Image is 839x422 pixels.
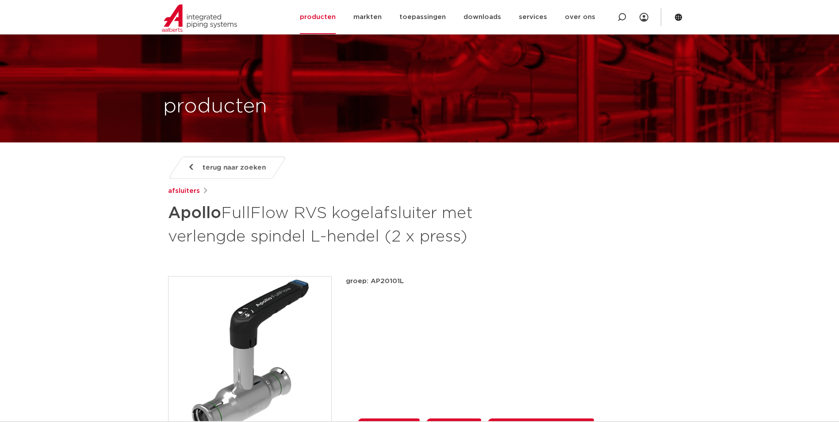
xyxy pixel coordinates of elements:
h1: FullFlow RVS kogelafsluiter met verlengde spindel L-hendel (2 x press) [168,200,500,248]
a: terug naar zoeken [168,157,286,179]
strong: Apollo [168,205,221,221]
a: afsluiters [168,186,200,196]
p: groep: AP20101L [346,276,671,287]
span: terug naar zoeken [203,161,266,175]
h1: producten [163,92,267,121]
